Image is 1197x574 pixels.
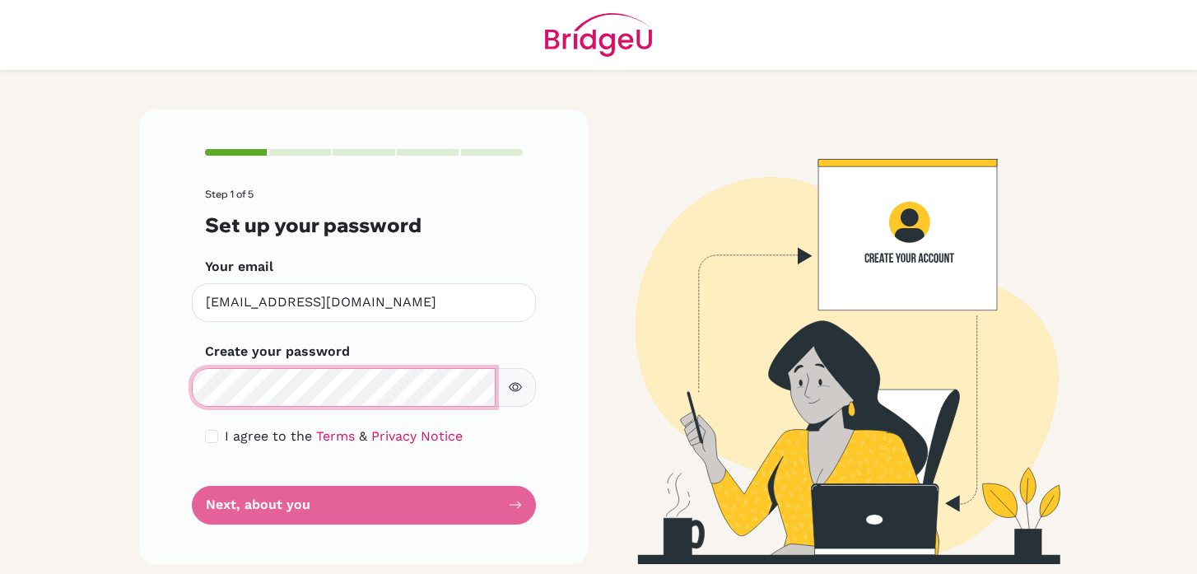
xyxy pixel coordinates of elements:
h3: Set up your password [205,213,523,237]
span: Step 1 of 5 [205,188,254,200]
input: Insert your email* [192,283,536,322]
a: Privacy Notice [371,428,463,444]
label: Your email [205,257,273,277]
span: I agree to the [225,428,312,444]
span: & [359,428,367,444]
label: Create your password [205,342,350,362]
a: Terms [316,428,355,444]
